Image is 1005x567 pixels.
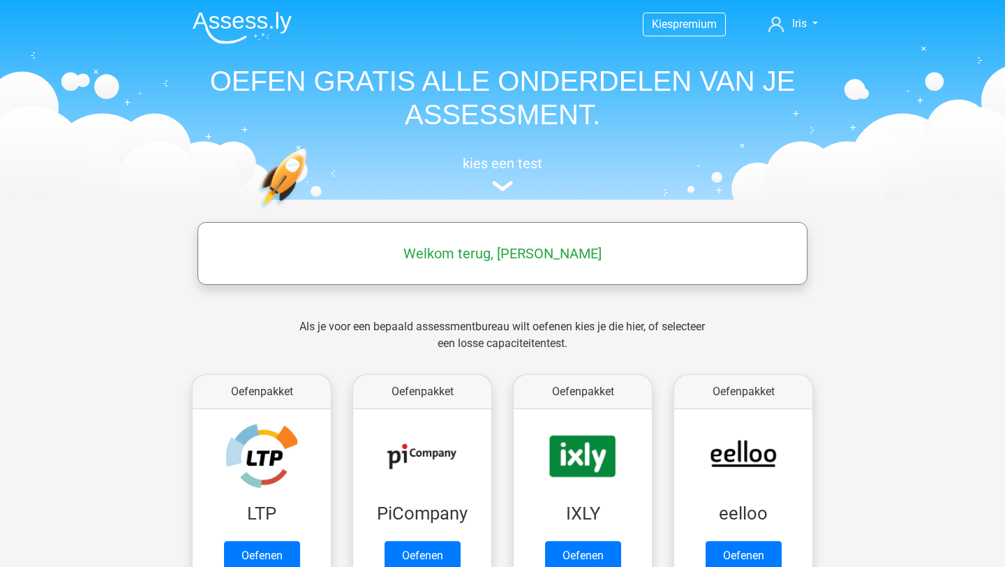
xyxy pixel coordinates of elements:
[643,15,725,34] a: Kiespremium
[288,318,716,369] div: Als je voor een bepaald assessmentbureau wilt oefenen kies je die hier, of selecteer een losse ca...
[181,64,824,131] h1: OEFEN GRATIS ALLE ONDERDELEN VAN JE ASSESSMENT.
[181,155,824,192] a: kies een test
[792,17,807,30] span: Iris
[258,148,361,274] img: oefenen
[673,17,717,31] span: premium
[181,155,824,172] h5: kies een test
[492,181,513,191] img: assessment
[204,245,801,262] h5: Welkom terug, [PERSON_NAME]
[193,11,292,44] img: Assessly
[763,15,824,32] a: Iris
[652,17,673,31] span: Kies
